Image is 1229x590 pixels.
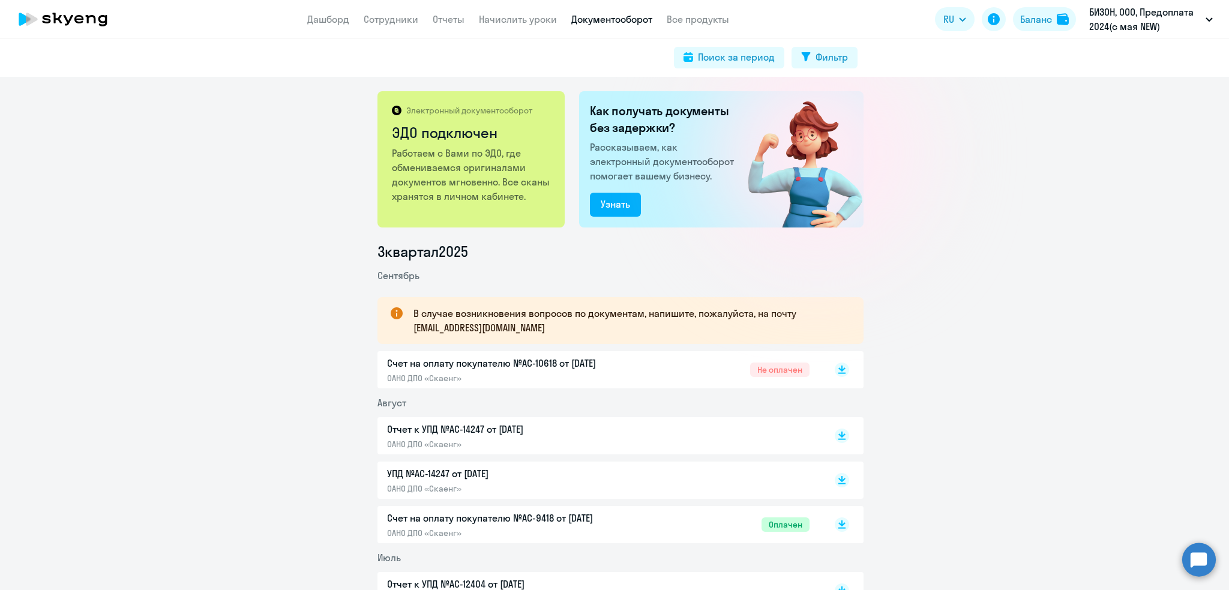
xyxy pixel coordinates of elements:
[943,12,954,26] span: RU
[377,242,864,261] li: 3 квартал 2025
[387,356,639,370] p: Счет на оплату покупателю №AC-10618 от [DATE]
[387,422,639,436] p: Отчет к УПД №AC-14247 от [DATE]
[387,356,810,384] a: Счет на оплату покупателю №AC-10618 от [DATE]ОАНО ДПО «Скаенг»Не оплачен
[698,50,775,64] div: Поиск за период
[387,466,639,481] p: УПД №AC-14247 от [DATE]
[1057,13,1069,25] img: balance
[387,373,639,384] p: ОАНО ДПО «Скаенг»
[413,306,842,335] p: В случае возникновения вопросов по документам, напишите, пожалуйста, на почту [EMAIL_ADDRESS][DOM...
[392,123,552,142] h2: ЭДО подключен
[816,50,848,64] div: Фильтр
[1083,5,1219,34] button: БИЗОН, ООО, Предоплата 2024(с мая NEW)
[674,47,784,68] button: Поиск за период
[590,103,739,136] h2: Как получать документы без задержки?
[387,466,810,494] a: УПД №AC-14247 от [DATE]ОАНО ДПО «Скаенг»
[1089,5,1201,34] p: БИЗОН, ООО, Предоплата 2024(с мая NEW)
[377,552,401,564] span: Июль
[387,528,639,538] p: ОАНО ДПО «Скаенг»
[377,269,419,281] span: Сентябрь
[377,397,406,409] span: Август
[590,193,641,217] button: Узнать
[392,146,552,203] p: Работаем с Вами по ЭДО, где обмениваемся оригиналами документов мгновенно. Все сканы хранятся в л...
[762,517,810,532] span: Оплачен
[307,13,349,25] a: Дашборд
[387,511,639,525] p: Счет на оплату покупателю №AC-9418 от [DATE]
[387,422,810,450] a: Отчет к УПД №AC-14247 от [DATE]ОАНО ДПО «Скаенг»
[1020,12,1052,26] div: Баланс
[433,13,464,25] a: Отчеты
[406,105,532,116] p: Электронный документооборот
[667,13,729,25] a: Все продукты
[1013,7,1076,31] button: Балансbalance
[387,483,639,494] p: ОАНО ДПО «Скаенг»
[387,511,810,538] a: Счет на оплату покупателю №AC-9418 от [DATE]ОАНО ДПО «Скаенг»Оплачен
[364,13,418,25] a: Сотрудники
[750,363,810,377] span: Не оплачен
[792,47,858,68] button: Фильтр
[935,7,975,31] button: RU
[479,13,557,25] a: Начислить уроки
[601,197,630,211] div: Узнать
[387,439,639,450] p: ОАНО ДПО «Скаенг»
[590,140,739,183] p: Рассказываем, как электронный документооборот помогает вашему бизнесу.
[571,13,652,25] a: Документооборот
[729,91,864,227] img: connected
